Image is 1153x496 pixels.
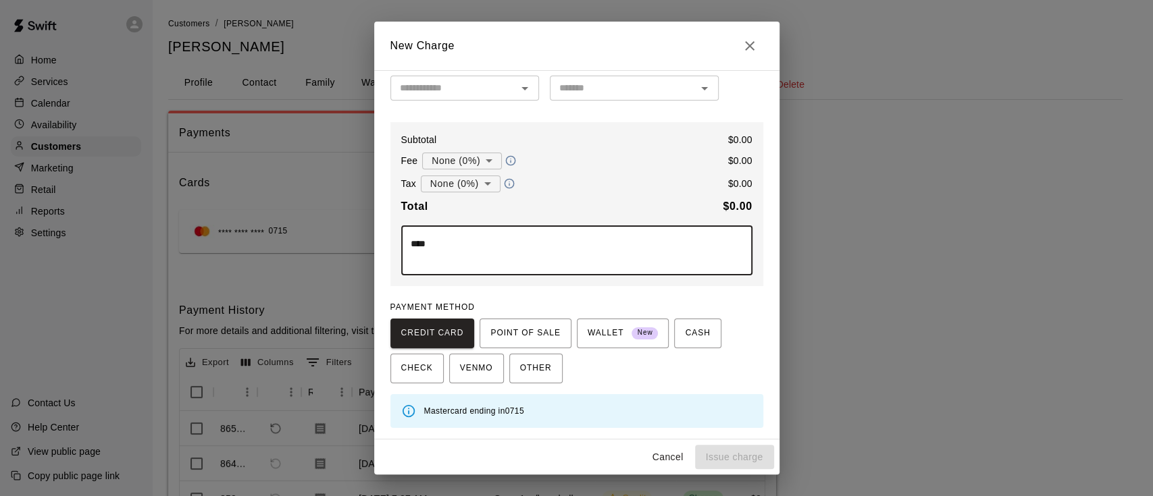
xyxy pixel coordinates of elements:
button: Close [736,32,763,59]
p: $ 0.00 [728,177,752,190]
p: Fee [401,154,418,167]
span: New [632,324,658,342]
button: Open [695,79,714,98]
span: CHECK [401,358,433,379]
button: OTHER [509,354,563,383]
button: CASH [674,319,721,348]
button: CHECK [390,354,444,383]
span: OTHER [520,358,552,379]
div: None (0%) [422,148,502,173]
p: Subtotal [401,133,437,146]
span: CREDIT CARD [401,323,464,344]
span: CASH [685,323,710,344]
p: Tax [401,177,416,190]
p: $ 0.00 [728,133,752,146]
span: VENMO [460,358,493,379]
button: Cancel [646,445,690,470]
span: PAYMENT METHOD [390,302,475,312]
span: Mastercard ending in 0715 [424,406,524,416]
p: $ 0.00 [728,154,752,167]
span: POINT OF SALE [490,323,560,344]
b: Total [401,200,428,212]
span: WALLET [588,323,659,344]
button: Open [515,79,534,98]
b: $ 0.00 [723,200,752,212]
div: None (0%) [421,171,501,196]
button: WALLET New [577,319,669,348]
button: POINT OF SALE [480,319,571,348]
h2: New Charge [374,22,779,70]
button: CREDIT CARD [390,319,475,348]
button: VENMO [449,354,504,383]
